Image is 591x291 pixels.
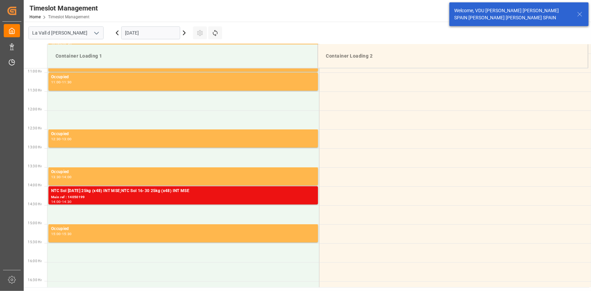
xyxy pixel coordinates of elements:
div: Timeslot Management [29,3,98,13]
span: 12:30 Hr [28,126,42,130]
div: Container Loading 2 [323,50,583,62]
div: Welcome, VDU [PERSON_NAME] [PERSON_NAME] SPAIN [PERSON_NAME] [PERSON_NAME] SPAIN [454,7,571,21]
div: Main ref : 14050199 [51,194,315,200]
div: 15:00 [51,232,61,235]
span: 15:30 Hr [28,240,42,244]
span: 11:30 Hr [28,88,42,92]
div: NTC Sol [DATE] 25kg (x48) INT MSE;NTC Sol 16-30 25kg (x48) INT MSE [51,188,315,194]
div: Occupied [51,131,315,138]
input: Type to search/select [28,26,104,39]
div: - [61,232,62,235]
div: Occupied [51,169,315,175]
div: - [61,138,62,141]
span: 12:00 Hr [28,107,42,111]
div: 11:00 [51,81,61,84]
div: 11:30 [62,81,72,84]
span: 11:00 Hr [28,69,42,73]
div: 12:30 [51,138,61,141]
div: 14:30 [62,200,72,203]
div: 14:00 [51,200,61,203]
div: - [61,81,62,84]
div: - [61,175,62,179]
div: 13:30 [51,175,61,179]
span: 16:30 Hr [28,278,42,282]
span: 13:30 Hr [28,164,42,168]
div: 15:30 [62,232,72,235]
span: 14:00 Hr [28,183,42,187]
span: 14:30 Hr [28,202,42,206]
input: DD.MM.YYYY [121,26,180,39]
button: open menu [91,28,101,38]
a: Home [29,15,41,19]
span: 13:00 Hr [28,145,42,149]
div: 14:00 [62,175,72,179]
div: - [61,200,62,203]
div: Container Loading 1 [53,50,312,62]
div: Occupied [51,74,315,81]
span: 15:00 Hr [28,221,42,225]
div: Occupied [51,226,315,232]
div: 13:00 [62,138,72,141]
span: 16:00 Hr [28,259,42,263]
